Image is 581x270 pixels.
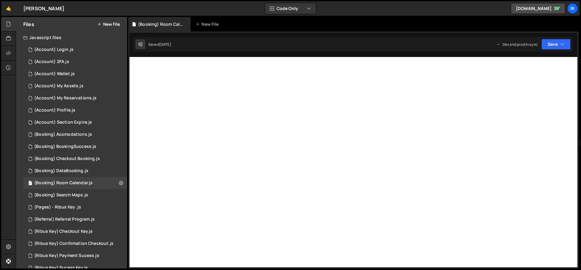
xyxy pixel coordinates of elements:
div: (Account) Wallet.js [34,71,75,77]
div: (Ribus Key) Confirmation Checkout.js [34,241,113,246]
button: New File [97,22,120,27]
button: Save [541,39,571,50]
div: 16291/44358.js [23,44,127,56]
div: (Booking) BookingSuccess.js [34,144,96,149]
div: 16291/44037.js [23,128,127,141]
div: 16291/44045.js [23,177,127,189]
div: (Account) My Assets.js [34,83,84,89]
div: Dev and prod in sync [497,42,538,47]
div: (Account) 2FA.js [34,59,69,65]
div: (Booking) Room Calendar.js [34,180,93,186]
div: (Booking) Checkout Booking.js [34,156,100,162]
div: (Account) Profile.js [34,108,75,113]
div: Saved [148,42,171,47]
div: (Account) Login.js [34,47,74,52]
div: 16291/44052.js [23,238,127,250]
div: 16291/44036.js [23,92,127,104]
button: Code Only [265,3,316,14]
a: [DOMAIN_NAME] [511,3,565,14]
div: (Booking) Search Maps.js [34,192,88,198]
div: 16291/44046.js [23,189,127,201]
div: 16291/44040.js [23,165,127,177]
span: 1 [28,181,32,186]
div: 16291/43983.js [23,104,127,116]
div: 16291/44047.js [23,201,127,213]
div: 16291/44034.js [23,56,127,68]
div: (Booking) Room Calendar.js [138,21,183,27]
div: (Referral) Referral Program.js [34,217,95,222]
div: 16291/44038.js [23,141,127,153]
div: (Booking) Acomodations.js [34,132,92,137]
div: 16291/44049.js [23,213,127,225]
div: (Ribus Key) Checkout Key.js [34,229,93,234]
div: [DATE] [159,42,171,47]
h2: Files [23,21,34,28]
a: Ri [567,3,578,14]
div: 16291/44384.js [23,68,127,80]
div: 16291/44039.js [23,153,127,165]
div: 16291/44051.js [23,225,127,238]
div: 16291/43984.js [23,116,127,128]
div: 16291/44035.js [23,80,127,92]
div: (Account) My Reservations.js [34,95,97,101]
div: (Account) Section Expire.js [34,120,92,125]
div: 16291/44054.js [23,250,127,262]
div: (Pages) - Ribus Key .js [34,205,81,210]
div: Javascript files [16,32,127,44]
a: 🤙 [1,1,16,16]
div: [PERSON_NAME] [23,5,64,12]
div: (Booking) DataBooking.js [34,168,88,174]
div: New File [195,21,221,27]
div: (Ribus Key) Payment Sucess.js [34,253,99,258]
